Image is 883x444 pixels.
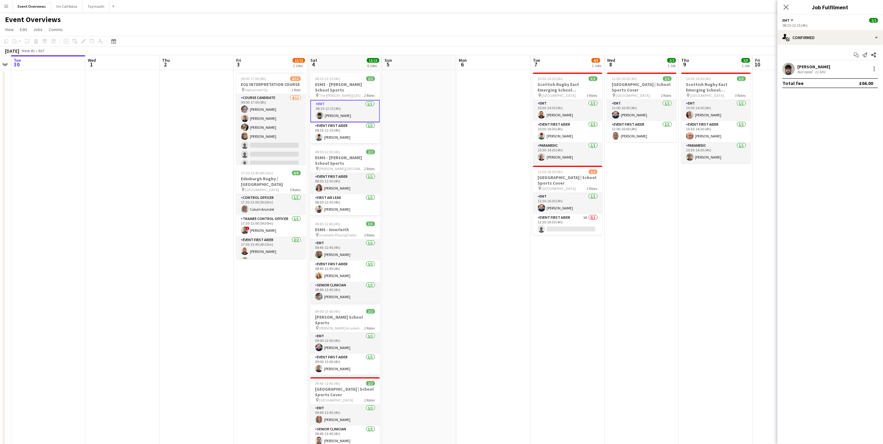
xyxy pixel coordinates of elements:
span: View [5,27,14,32]
span: 4/12 [290,76,301,81]
span: Thu [162,57,170,63]
span: 3 Roles [735,93,746,98]
app-job-card: 10:30-14:30 (4h)3/3Scottish Rugby East Emerging School Championships | [GEOGRAPHIC_DATA] [GEOGRAP... [681,73,751,163]
div: 09:00-17:00 (8h)4/12ECG INTERPRETATION COURSE Alphamed HQ1 RoleCourse Candidate4/1209:00-17:00 (8... [236,73,306,164]
span: The [PERSON_NAME][GEOGRAPHIC_DATA] [319,93,364,98]
h3: ESMS - [PERSON_NAME] School Sports [310,155,380,166]
h3: Scottish Rugby East Emerging School Championships | [GEOGRAPHIC_DATA] [681,82,751,93]
app-card-role: Paramedic1/110:30-14:30 (4h)[PERSON_NAME] [533,142,602,163]
span: 09:00-13:00 (4h) [315,309,340,314]
app-job-card: 09:00-13:00 (4h)2/2[PERSON_NAME] School Sports [PERSON_NAME] Academy Playing Fields2 RolesEMT1/10... [310,305,380,375]
span: ! [246,226,250,230]
span: Sat [310,57,317,63]
app-card-role: Event First Aider1/110:30-14:30 (4h)[PERSON_NAME] [533,121,602,142]
span: 10:30-14:30 (4h) [686,76,711,81]
span: [GEOGRAPHIC_DATA] [616,93,650,98]
span: Week 40 [20,48,36,53]
h3: Scottish Rugby East Emerging School Championships | Newbattle [533,82,602,93]
span: 9 [680,61,689,68]
button: EMT [782,18,795,23]
div: 08:15-12:15 (4h)2/2ESMS - [PERSON_NAME] School Sports The [PERSON_NAME][GEOGRAPHIC_DATA]2 RolesEM... [310,73,380,143]
app-card-role: Event First Aider2/217:30-23:45 (6h15m)[PERSON_NAME][PERSON_NAME] [236,236,306,267]
div: BST [38,48,45,53]
app-card-role: EMT1/109:00-13:00 (4h)[PERSON_NAME] [310,333,380,354]
app-card-role: First Aid Lead1/108:30-12:30 (4h)[PERSON_NAME] [310,194,380,215]
div: 12:30-16:30 (4h)1/2[GEOGRAPHIC_DATA] | School Sports Cover [GEOGRAPHIC_DATA]2 RolesEMT1/112:30-16... [533,166,602,235]
span: 2 Roles [587,186,597,191]
span: 2/2 [366,381,375,386]
app-card-role: EMT1/112:00-16:00 (4h)[PERSON_NAME] [607,100,677,121]
span: 1 Role [292,87,301,92]
span: 2 Roles [364,93,375,98]
app-card-role: Event First Aider1A0/112:30-16:30 (4h) [533,214,602,235]
span: 13/21 [293,58,305,63]
app-card-role: Course Candidate4/1209:00-17:00 (8h)[PERSON_NAME][PERSON_NAME][PERSON_NAME][PERSON_NAME] [236,94,306,214]
span: 4/5 [592,58,600,63]
div: 2 Jobs [592,63,601,68]
span: 12:30-16:30 (4h) [538,169,563,174]
span: [GEOGRAPHIC_DATA] [245,187,279,192]
a: Comms [46,25,65,34]
app-job-card: 12:00-16:00 (4h)2/2[GEOGRAPHIC_DATA] | School Sports Cover [GEOGRAPHIC_DATA]2 RolesEMT1/112:00-16... [607,73,677,142]
span: 3/3 [737,76,746,81]
app-card-role: EMT1/110:30-14:30 (4h)[PERSON_NAME] [681,100,751,121]
span: 2/2 [663,76,672,81]
span: Fri [236,57,241,63]
span: 3/3 [589,76,597,81]
span: 2 Roles [364,166,375,171]
span: 13/13 [367,58,379,63]
div: 6 Jobs [367,63,379,68]
span: 2 Roles [364,398,375,402]
div: [PERSON_NAME] [797,64,830,70]
div: 08:15-12:15 (4h) [782,23,878,28]
div: 17:30-23:45 (6h15m)9/9Edinburgh Rugby | [GEOGRAPHIC_DATA] [GEOGRAPHIC_DATA]5 RolesControl Officer... [236,167,306,259]
h3: ECG INTERPRETATION COURSE [236,82,306,87]
div: 1 Job [742,63,750,68]
span: 2/2 [366,76,375,81]
span: 08:15-12:15 (4h) [315,76,340,81]
span: Fri [755,57,760,63]
span: [GEOGRAPHIC_DATA] [542,186,576,191]
span: 6 [458,61,467,68]
h3: [GEOGRAPHIC_DATA] | School Sports Cover [533,175,602,186]
span: Comms [49,27,63,32]
span: Wed [607,57,615,63]
h3: Edinburgh Rugby | [GEOGRAPHIC_DATA] [236,176,306,187]
span: Sun [385,57,392,63]
app-card-role: Event First Aider1/108:30-12:30 (4h)[PERSON_NAME] [310,173,380,194]
span: Mon [459,57,467,63]
div: 11.5mi [813,70,827,74]
app-card-role: Event First Aider1/109:00-13:00 (4h)[PERSON_NAME] [310,354,380,375]
h3: [PERSON_NAME] School Sports [310,314,380,325]
span: [GEOGRAPHIC_DATA] [690,93,724,98]
h3: Job Fulfilment [777,3,883,11]
div: £66.00 [859,80,873,86]
h3: ESMS - [PERSON_NAME] School Sports [310,82,380,93]
button: Event Overviews [13,0,51,12]
span: 2 [161,61,170,68]
span: 8 [606,61,615,68]
span: 7 [532,61,540,68]
span: 4 [309,61,317,68]
button: On Call Rotas [51,0,83,12]
div: Total fee [782,80,804,86]
div: 10:30-14:30 (4h)3/3Scottish Rugby East Emerging School Championships | Newbattle [GEOGRAPHIC_DATA... [533,73,602,163]
span: 17:30-23:45 (6h15m) [241,171,273,175]
span: 5 Roles [290,187,301,192]
span: 5 [384,61,392,68]
span: Inverleith Playing Fields [319,233,357,237]
a: View [2,25,16,34]
app-card-role: EMT1/108:15-12:15 (4h)[PERSON_NAME] [310,100,380,122]
span: 3 Roles [587,93,597,98]
span: 2/2 [667,58,676,63]
span: 2 Roles [661,93,672,98]
span: [PERSON_NAME][GEOGRAPHIC_DATA] [319,166,364,171]
span: Jobs [33,27,43,32]
app-card-role: Event First Aider1/110:30-14:30 (4h)[PERSON_NAME] [681,121,751,142]
span: 08:30-12:30 (4h) [315,150,340,154]
span: 09:45-13:45 (4h) [315,381,340,386]
span: 2/2 [366,150,375,154]
app-job-card: 08:45-12:45 (4h)3/3ESMS - Inverleith Inverleith Playing Fields3 RolesEMT1/108:45-12:45 (4h)[PERSO... [310,218,380,303]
